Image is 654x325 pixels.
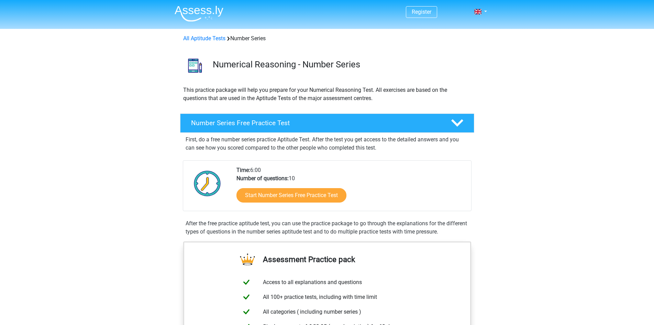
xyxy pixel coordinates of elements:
[183,35,225,42] a: All Aptitude Tests
[191,119,440,127] h4: Number Series Free Practice Test
[175,6,223,22] img: Assessly
[180,51,210,80] img: number series
[177,113,477,133] a: Number Series Free Practice Test
[183,86,471,102] p: This practice package will help you prepare for your Numerical Reasoning Test. All exercises are ...
[236,175,289,182] b: Number of questions:
[236,167,250,173] b: Time:
[236,188,346,203] a: Start Number Series Free Practice Test
[412,9,431,15] a: Register
[190,166,225,201] img: Clock
[186,136,469,152] p: First, do a free number series practice Aptitude Test. After the test you get access to the detai...
[180,34,474,43] div: Number Series
[231,166,471,211] div: 6:00 10
[213,59,469,70] h3: Numerical Reasoning - Number Series
[183,219,472,236] div: After the free practice aptitude test, you can use the practice package to go through the explana...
